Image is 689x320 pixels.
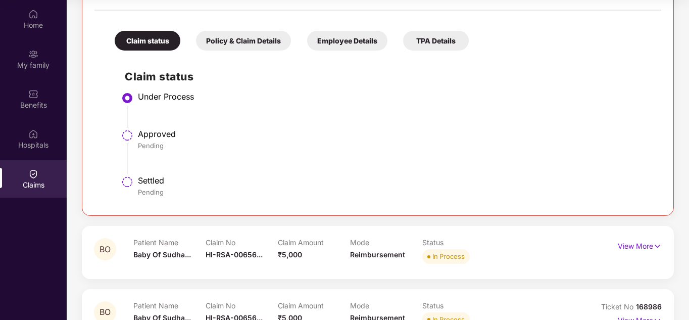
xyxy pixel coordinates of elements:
div: Employee Details [307,31,387,51]
span: HI-RSA-00656... [206,250,263,259]
p: Status [422,301,495,310]
p: Claim No [206,238,278,247]
div: TPA Details [403,31,469,51]
img: svg+xml;base64,PHN2ZyB3aWR0aD0iMjAiIGhlaWdodD0iMjAiIHZpZXdCb3g9IjAgMCAyMCAyMCIgZmlsbD0ibm9uZSIgeG... [28,49,38,59]
img: svg+xml;base64,PHN2ZyBpZD0iU3RlcC1QZW5kaW5nLTMyeDMyIiB4bWxucz0iaHR0cDovL3d3dy53My5vcmcvMjAwMC9zdm... [121,129,133,142]
span: Reimbursement [350,250,405,259]
div: Claim status [115,31,180,51]
p: Patient Name [133,238,206,247]
div: Settled [138,175,651,186]
p: Claim Amount [278,301,350,310]
p: Mode [350,301,422,310]
span: BO [100,245,111,254]
img: svg+xml;base64,PHN2ZyBpZD0iQ2xhaW0iIHhtbG5zPSJodHRwOi8vd3d3LnczLm9yZy8yMDAwL3N2ZyIgd2lkdGg9IjIwIi... [28,169,38,179]
span: Baby Of Sudha... [133,250,191,259]
img: svg+xml;base64,PHN2ZyBpZD0iSG9zcGl0YWxzIiB4bWxucz0iaHR0cDovL3d3dy53My5vcmcvMjAwMC9zdmciIHdpZHRoPS... [28,129,38,139]
img: svg+xml;base64,PHN2ZyBpZD0iU3RlcC1BY3RpdmUtMzJ4MzIiIHhtbG5zPSJodHRwOi8vd3d3LnczLm9yZy8yMDAwL3N2Zy... [121,92,133,104]
img: svg+xml;base64,PHN2ZyBpZD0iSG9tZSIgeG1sbnM9Imh0dHA6Ly93d3cudzMub3JnLzIwMDAvc3ZnIiB3aWR0aD0iMjAiIG... [28,9,38,19]
div: Pending [138,188,651,197]
p: Status [422,238,495,247]
span: Ticket No [601,302,636,311]
p: Patient Name [133,301,206,310]
span: 168986 [636,302,662,311]
span: BO [100,308,111,316]
span: ₹5,000 [278,250,302,259]
div: Pending [138,141,651,150]
img: svg+xml;base64,PHN2ZyBpZD0iQmVuZWZpdHMiIHhtbG5zPSJodHRwOi8vd3d3LnczLm9yZy8yMDAwL3N2ZyIgd2lkdGg9Ij... [28,89,38,99]
div: Approved [138,129,651,139]
div: Under Process [138,92,651,102]
h2: Claim status [125,68,651,85]
p: Claim No [206,301,278,310]
p: Mode [350,238,422,247]
div: In Process [432,251,465,261]
p: Claim Amount [278,238,350,247]
div: Policy & Claim Details [196,31,291,51]
img: svg+xml;base64,PHN2ZyBpZD0iU3RlcC1QZW5kaW5nLTMyeDMyIiB4bWxucz0iaHR0cDovL3d3dy53My5vcmcvMjAwMC9zdm... [121,176,133,188]
p: View More [618,238,662,252]
img: svg+xml;base64,PHN2ZyB4bWxucz0iaHR0cDovL3d3dy53My5vcmcvMjAwMC9zdmciIHdpZHRoPSIxNyIgaGVpZ2h0PSIxNy... [653,241,662,252]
